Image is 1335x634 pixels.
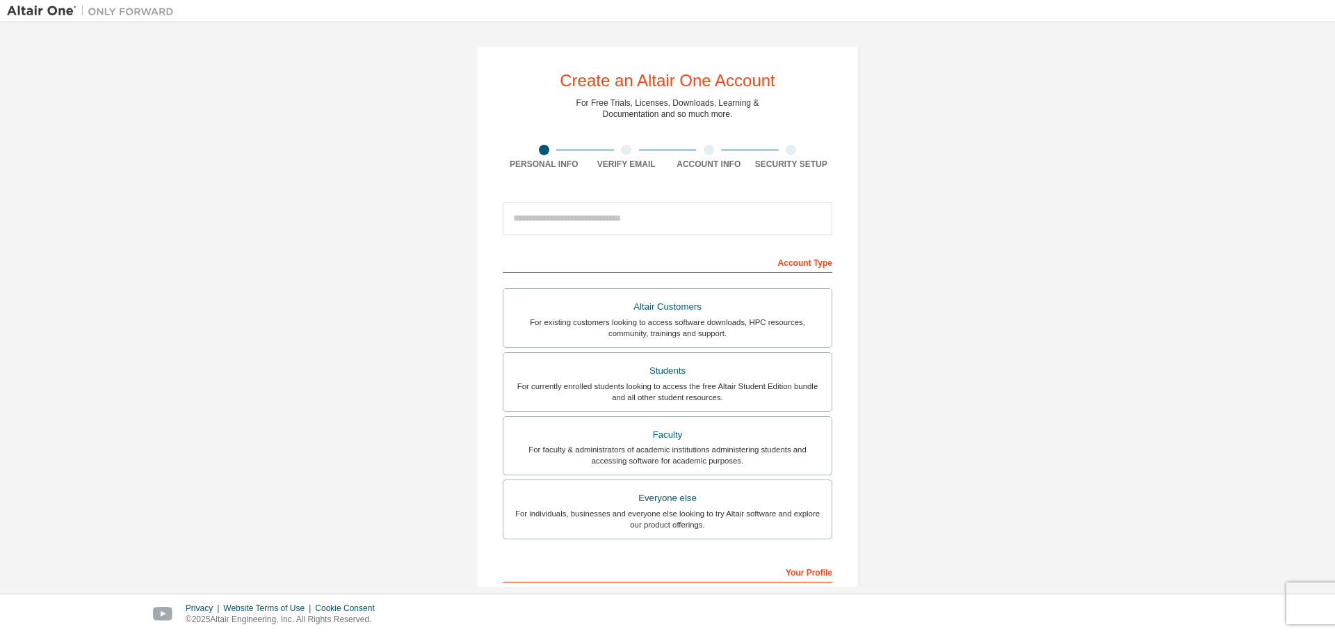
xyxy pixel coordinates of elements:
[503,251,832,273] div: Account Type
[7,4,181,18] img: Altair One
[512,361,823,381] div: Students
[153,607,173,621] img: youtube.svg
[512,297,823,317] div: Altair Customers
[512,489,823,508] div: Everyone else
[560,72,775,89] div: Create an Altair One Account
[503,159,585,170] div: Personal Info
[223,603,315,614] div: Website Terms of Use
[503,560,832,583] div: Your Profile
[667,159,750,170] div: Account Info
[512,425,823,445] div: Faculty
[585,159,668,170] div: Verify Email
[512,508,823,530] div: For individuals, businesses and everyone else looking to try Altair software and explore our prod...
[750,159,833,170] div: Security Setup
[512,381,823,403] div: For currently enrolled students looking to access the free Altair Student Edition bundle and all ...
[512,444,823,466] div: For faculty & administrators of academic institutions administering students and accessing softwa...
[512,317,823,339] div: For existing customers looking to access software downloads, HPC resources, community, trainings ...
[576,97,759,120] div: For Free Trials, Licenses, Downloads, Learning & Documentation and so much more.
[186,614,383,626] p: © 2025 Altair Engineering, Inc. All Rights Reserved.
[315,603,382,614] div: Cookie Consent
[186,603,223,614] div: Privacy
